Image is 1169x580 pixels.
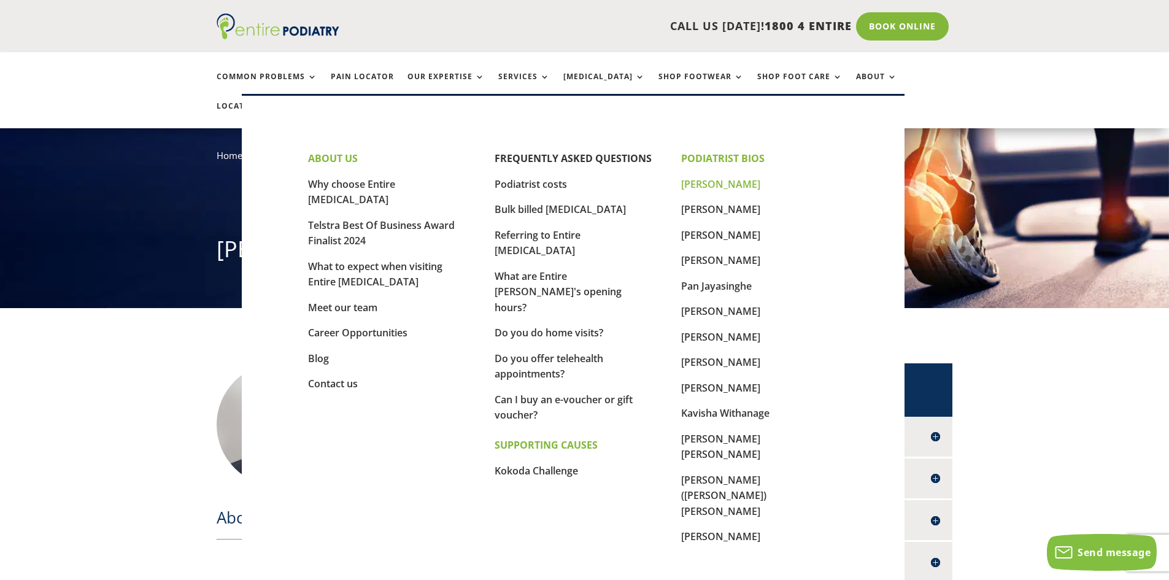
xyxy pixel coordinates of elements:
[495,326,603,339] a: Do you do home visits?
[217,14,339,39] img: logo (1)
[563,72,645,99] a: [MEDICAL_DATA]
[495,203,626,216] a: Bulk billed [MEDICAL_DATA]
[495,152,652,165] a: FREQUENTLY ASKED QUESTIONS
[681,203,760,216] a: [PERSON_NAME]
[495,177,567,191] a: Podiatrist costs
[681,279,752,293] a: Pan Jayasinghe
[681,530,760,543] a: [PERSON_NAME]
[217,147,953,172] nav: breadcrumb
[217,363,339,486] img: Jesslyn Kee podiatrist at Entire Podiatry Logan, Robina on the Gold Coast, and Strathpine
[308,352,329,365] a: Blog
[765,18,852,33] span: 1800 4 ENTIRE
[308,326,407,339] a: Career Opportunities
[308,377,358,390] a: Contact us
[217,234,953,271] h1: [PERSON_NAME]
[495,464,578,478] a: Kokoda Challenge
[681,304,760,318] a: [PERSON_NAME]
[495,438,598,452] strong: SUPPORTING CAUSES
[495,269,622,314] a: What are Entire [PERSON_NAME]'s opening hours?
[407,72,485,99] a: Our Expertise
[1047,534,1157,571] button: Send message
[681,330,760,344] a: [PERSON_NAME]
[217,29,339,42] a: Entire Podiatry
[757,72,843,99] a: Shop Foot Care
[681,228,760,242] a: [PERSON_NAME]
[658,72,744,99] a: Shop Footwear
[681,406,770,420] a: Kavisha Withanage
[217,102,278,128] a: Locations
[681,152,765,165] strong: PODIATRIST BIOS
[308,177,395,207] a: Why choose Entire [MEDICAL_DATA]
[308,152,358,165] strong: ABOUT US
[681,432,760,462] a: [PERSON_NAME] [PERSON_NAME]
[331,72,394,99] a: Pain Locator
[681,253,760,267] a: [PERSON_NAME]
[681,177,760,191] a: [PERSON_NAME]
[387,18,852,34] p: CALL US [DATE]!
[495,228,581,258] a: Referring to Entire [MEDICAL_DATA]
[308,301,377,314] a: Meet our team
[217,506,694,535] h2: About
[856,12,949,41] a: Book Online
[681,381,760,395] a: [PERSON_NAME]
[681,473,766,518] a: [PERSON_NAME] ([PERSON_NAME]) [PERSON_NAME]
[1078,546,1151,559] span: Send message
[308,260,442,289] a: What to expect when visiting Entire [MEDICAL_DATA]
[495,393,633,422] a: Can I buy an e-voucher or gift voucher?
[498,72,550,99] a: Services
[856,72,897,99] a: About
[217,149,242,161] a: Home
[495,352,603,381] a: Do you offer telehealth appointments?
[681,355,760,369] a: [PERSON_NAME]
[217,72,317,99] a: Common Problems
[308,218,455,248] a: Telstra Best Of Business Award Finalist 2024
